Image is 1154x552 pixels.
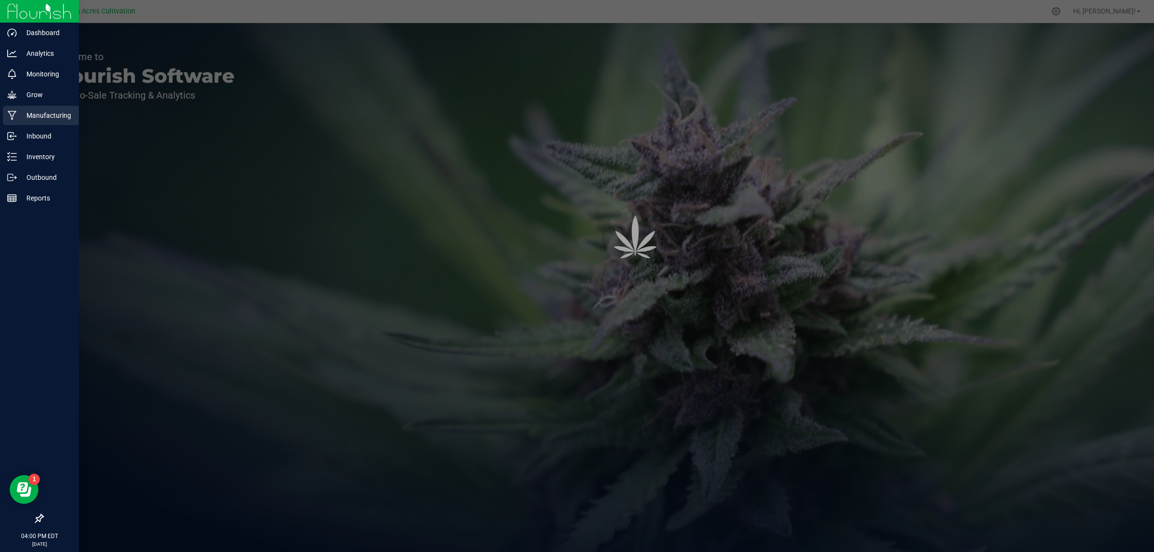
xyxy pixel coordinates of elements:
[7,193,17,203] inline-svg: Reports
[17,110,75,121] p: Manufacturing
[7,152,17,162] inline-svg: Inventory
[7,49,17,58] inline-svg: Analytics
[7,111,17,120] inline-svg: Manufacturing
[17,151,75,163] p: Inventory
[17,89,75,100] p: Grow
[7,28,17,38] inline-svg: Dashboard
[17,172,75,183] p: Outbound
[4,532,75,540] p: 04:00 PM EDT
[4,540,75,548] p: [DATE]
[17,68,75,80] p: Monitoring
[10,475,38,504] iframe: Resource center
[17,130,75,142] p: Inbound
[7,131,17,141] inline-svg: Inbound
[7,173,17,182] inline-svg: Outbound
[7,90,17,100] inline-svg: Grow
[17,192,75,204] p: Reports
[17,27,75,38] p: Dashboard
[7,69,17,79] inline-svg: Monitoring
[28,474,40,485] iframe: Resource center unread badge
[17,48,75,59] p: Analytics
